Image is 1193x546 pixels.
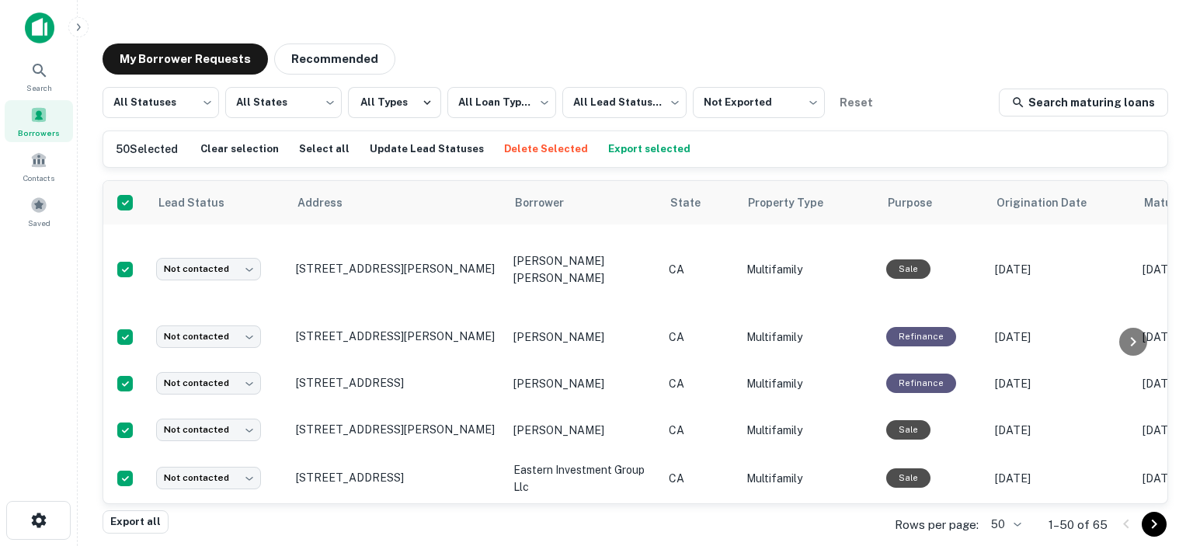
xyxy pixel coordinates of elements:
p: [STREET_ADDRESS][PERSON_NAME] [296,262,498,276]
button: Reset [831,87,881,118]
button: Recommended [274,43,395,75]
span: Property Type [748,193,843,212]
button: Update Lead Statuses [366,137,488,161]
p: CA [669,329,731,346]
div: Not contacted [156,258,261,280]
p: [STREET_ADDRESS][PERSON_NAME] [296,329,498,343]
img: capitalize-icon.png [25,12,54,43]
p: Multifamily [746,375,871,392]
span: Purpose [888,193,952,212]
span: Lead Status [158,193,245,212]
button: Select all [295,137,353,161]
div: All Loan Types [447,82,556,123]
h6: 50 Selected [116,141,178,158]
div: Sale [886,420,930,440]
button: Clear selection [197,137,283,161]
div: Not contacted [156,372,261,395]
p: [PERSON_NAME] [PERSON_NAME] [513,252,653,287]
div: Not contacted [156,467,261,489]
div: Not contacted [156,419,261,441]
span: Contacts [23,172,54,184]
iframe: Chat Widget [1115,422,1193,496]
a: Borrowers [5,100,73,142]
a: Contacts [5,145,73,187]
p: Multifamily [746,261,871,278]
p: [DATE] [995,422,1127,439]
button: Export all [103,510,169,534]
p: [DATE] [995,470,1127,487]
button: Go to next page [1142,512,1167,537]
p: [DATE] [995,375,1127,392]
button: All Types [348,87,441,118]
span: Address [297,193,363,212]
th: Lead Status [148,181,288,224]
a: Search maturing loans [999,89,1168,117]
span: Borrowers [18,127,60,139]
p: [DATE] [995,329,1127,346]
p: CA [669,422,731,439]
div: Not Exported [693,82,825,123]
p: Multifamily [746,329,871,346]
p: [STREET_ADDRESS] [296,376,498,390]
p: [STREET_ADDRESS][PERSON_NAME] [296,423,498,436]
span: Borrower [515,193,584,212]
p: [STREET_ADDRESS] [296,471,498,485]
p: eastern investment group llc [513,461,653,496]
p: Multifamily [746,422,871,439]
button: My Borrower Requests [103,43,268,75]
span: State [670,193,721,212]
a: Saved [5,190,73,232]
span: Saved [28,217,50,229]
th: Address [288,181,506,224]
div: This loan purpose was for refinancing [886,374,956,393]
p: CA [669,261,731,278]
p: Rows per page: [895,516,979,534]
p: 1–50 of 65 [1049,516,1108,534]
div: Sale [886,468,930,488]
div: 50 [985,513,1024,536]
p: CA [669,470,731,487]
div: All Statuses [103,82,219,123]
p: [PERSON_NAME] [513,422,653,439]
th: Origination Date [987,181,1135,224]
button: Delete Selected [500,137,592,161]
div: Not contacted [156,325,261,348]
div: Sale [886,259,930,279]
div: This loan purpose was for refinancing [886,327,956,346]
div: All Lead Statuses [562,82,687,123]
th: State [661,181,739,224]
p: [PERSON_NAME] [513,329,653,346]
a: Search [5,55,73,97]
p: CA [669,375,731,392]
span: Search [26,82,52,94]
p: Multifamily [746,470,871,487]
span: Origination Date [996,193,1107,212]
th: Purpose [878,181,987,224]
button: Export selected [604,137,694,161]
p: [DATE] [995,261,1127,278]
div: All States [225,82,342,123]
p: [PERSON_NAME] [513,375,653,392]
th: Borrower [506,181,661,224]
th: Property Type [739,181,878,224]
